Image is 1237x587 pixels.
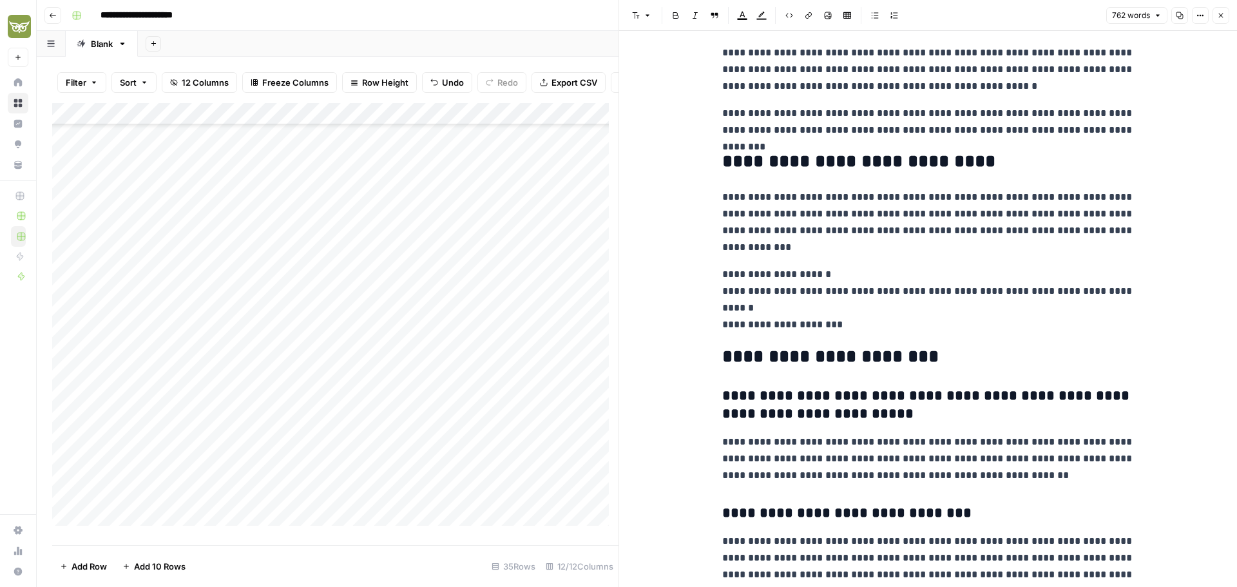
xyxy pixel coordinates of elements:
button: Freeze Columns [242,72,337,93]
div: 12/12 Columns [541,556,618,577]
a: Your Data [8,155,28,175]
button: Workspace: Evergreen Media [8,10,28,43]
a: Home [8,72,28,93]
span: Add Row [72,560,107,573]
span: Redo [497,76,518,89]
button: Export CSV [532,72,606,93]
button: Add Row [52,556,115,577]
span: Filter [66,76,86,89]
span: Row Height [362,76,408,89]
span: Freeze Columns [262,76,329,89]
button: Row Height [342,72,417,93]
a: Opportunities [8,134,28,155]
button: Help + Support [8,561,28,582]
div: 35 Rows [486,556,541,577]
a: Settings [8,520,28,541]
a: Usage [8,541,28,561]
button: Add 10 Rows [115,556,193,577]
a: Blank [66,31,138,57]
span: Sort [120,76,137,89]
button: Redo [477,72,526,93]
button: Filter [57,72,106,93]
img: Evergreen Media Logo [8,15,31,38]
button: Undo [422,72,472,93]
span: 12 Columns [182,76,229,89]
a: Insights [8,113,28,134]
span: Add 10 Rows [134,560,186,573]
span: Undo [442,76,464,89]
a: Browse [8,93,28,113]
span: 762 words [1112,10,1150,21]
div: Blank [91,37,113,50]
button: Sort [111,72,157,93]
button: 762 words [1106,7,1167,24]
span: Export CSV [551,76,597,89]
button: 12 Columns [162,72,237,93]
